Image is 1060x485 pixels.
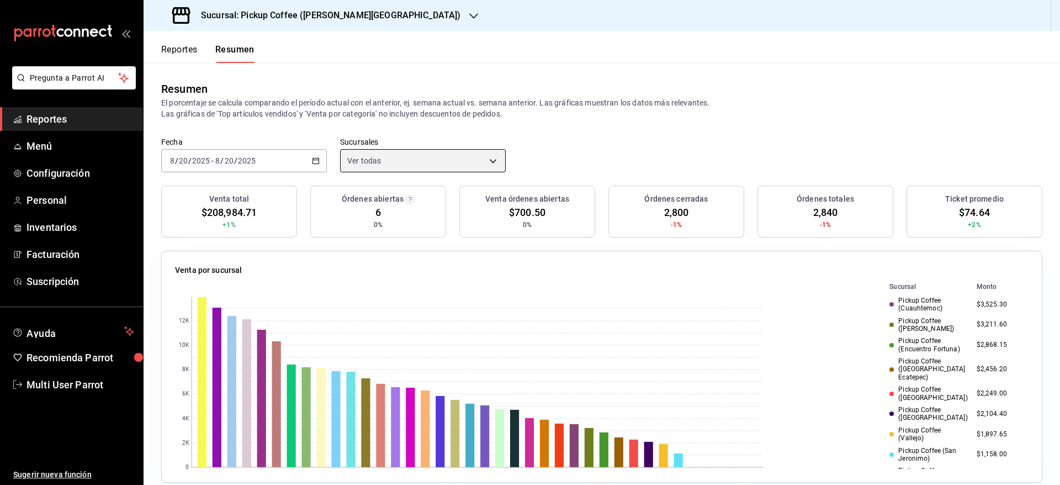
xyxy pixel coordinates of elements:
text: 4K [182,416,189,422]
input: -- [215,156,220,165]
span: 0% [523,220,532,230]
span: Ver todas [347,155,381,166]
span: 2,840 [813,205,838,220]
p: Venta por sucursal [175,265,242,276]
span: $208,984.71 [202,205,257,220]
td: $1,897.65 [972,424,1029,445]
span: $74.64 [959,205,990,220]
td: $0.00 [972,465,1029,485]
span: 0% [374,220,383,230]
td: $3,525.30 [972,294,1029,315]
button: Resumen [215,44,255,63]
h3: Ticket promedio [945,193,1004,205]
td: $2,104.40 [972,404,1029,424]
input: ---- [192,156,210,165]
span: 2,800 [664,205,689,220]
text: 12K [179,318,189,324]
div: Pickup Coffee (Eventos) [889,467,967,483]
td: $2,249.00 [972,383,1029,404]
td: $2,868.15 [972,335,1029,355]
div: Resumen [161,81,208,97]
span: Recomienda Parrot [26,350,134,365]
span: Personal [26,193,134,208]
button: Reportes [161,44,198,63]
h3: Venta total [209,193,249,205]
div: Pickup Coffee (San Jeronimo) [889,447,967,463]
span: Ayuda [26,325,120,338]
h3: Venta órdenes abiertas [485,193,569,205]
span: Menú [26,139,134,154]
label: Fecha [161,138,327,146]
div: Pickup Coffee ([GEOGRAPHIC_DATA] Ecatepec) [889,357,967,381]
div: Pickup Coffee (Encuentro Fortuna) [889,337,967,353]
span: Pregunta a Parrot AI [30,72,119,84]
h3: Sucursal: Pickup Coffee ([PERSON_NAME][GEOGRAPHIC_DATA]) [192,9,460,22]
text: 8K [182,367,189,373]
button: Pregunta a Parrot AI [12,66,136,89]
th: Sucursal [872,281,972,293]
span: Reportes [26,112,134,126]
td: $3,211.60 [972,315,1029,335]
div: Pickup Coffee (Vallejo) [889,426,967,442]
td: $2,456.20 [972,355,1029,383]
text: 0 [185,465,189,471]
h3: Órdenes abiertas [342,193,404,205]
div: Pickup Coffee (Cuauhtemoc) [889,297,967,313]
span: $700.50 [509,205,545,220]
text: 10K [179,342,189,349]
h3: Órdenes cerradas [644,193,708,205]
input: -- [224,156,234,165]
span: Multi User Parrot [26,377,134,392]
span: -1% [820,220,831,230]
span: / [234,156,237,165]
span: 6 [375,205,381,220]
input: ---- [237,156,256,165]
input: -- [169,156,175,165]
label: Sucursales [340,138,506,146]
p: El porcentaje se calcula comparando el período actual con el anterior, ej. semana actual vs. sema... [161,97,1042,119]
span: / [188,156,192,165]
text: 2K [182,440,189,446]
span: Sugerir nueva función [13,469,134,481]
span: +1% [222,220,235,230]
text: 6K [182,391,189,397]
span: / [220,156,224,165]
span: -1% [671,220,682,230]
input: -- [178,156,188,165]
h3: Órdenes totales [797,193,854,205]
span: / [175,156,178,165]
div: Pickup Coffee ([GEOGRAPHIC_DATA]) [889,406,967,422]
button: open_drawer_menu [121,29,130,38]
span: Inventarios [26,220,134,235]
span: Configuración [26,166,134,181]
div: Pickup Coffee ([PERSON_NAME]) [889,317,967,333]
th: Monto [972,281,1029,293]
span: - [211,156,214,165]
span: +2% [968,220,981,230]
div: Pickup Coffee ([GEOGRAPHIC_DATA]) [889,386,967,402]
td: $1,158.00 [972,445,1029,465]
span: Facturación [26,247,134,262]
span: Suscripción [26,274,134,289]
div: navigation tabs [161,44,255,63]
a: Pregunta a Parrot AI [8,80,136,92]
